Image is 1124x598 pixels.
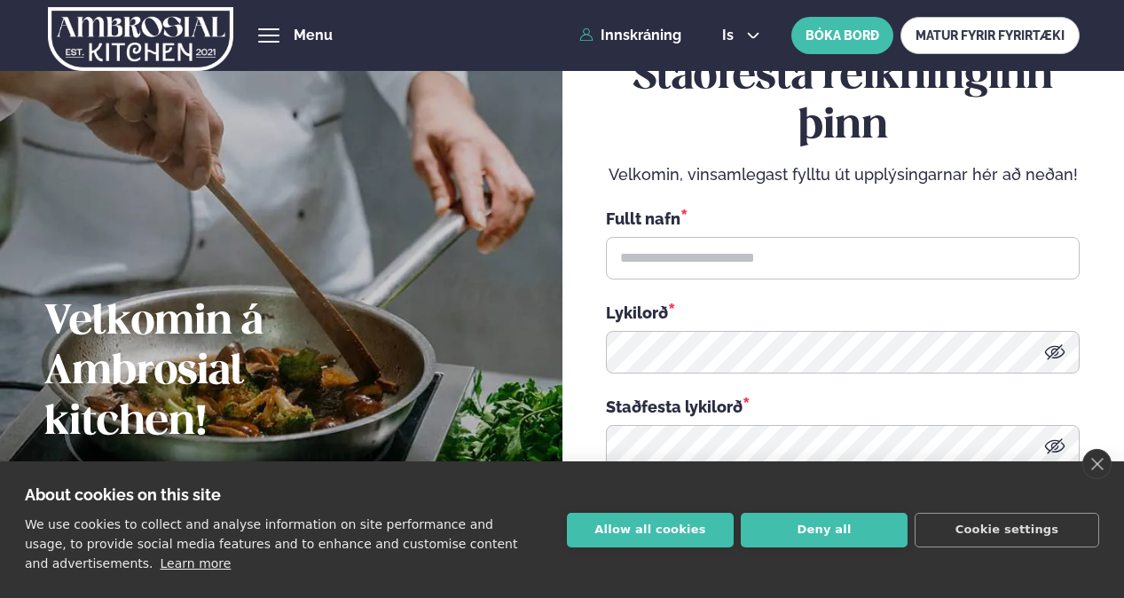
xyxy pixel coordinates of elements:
[791,17,893,54] button: BÓKA BORÐ
[44,298,413,447] h2: Velkomin á Ambrosial kitchen!
[48,3,233,75] img: logo
[722,28,739,43] span: is
[579,28,681,43] a: Innskráning
[915,513,1099,547] button: Cookie settings
[741,513,908,547] button: Deny all
[606,395,1080,418] div: Staðfesta lykilorð
[606,207,1080,230] div: Fullt nafn
[25,485,221,504] strong: About cookies on this site
[1082,449,1112,479] a: close
[708,28,774,43] button: is
[606,301,1080,324] div: Lykilorð
[161,556,232,570] a: Learn more
[606,52,1080,152] h2: Staðfesta reikninginn þinn
[567,513,734,547] button: Allow all cookies
[606,164,1080,185] p: Velkomin, vinsamlegast fylltu út upplýsingarnar hér að neðan!
[900,17,1080,54] a: MATUR FYRIR FYRIRTÆKI
[258,25,279,46] button: hamburger
[25,517,517,570] p: We use cookies to collect and analyse information on site performance and usage, to provide socia...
